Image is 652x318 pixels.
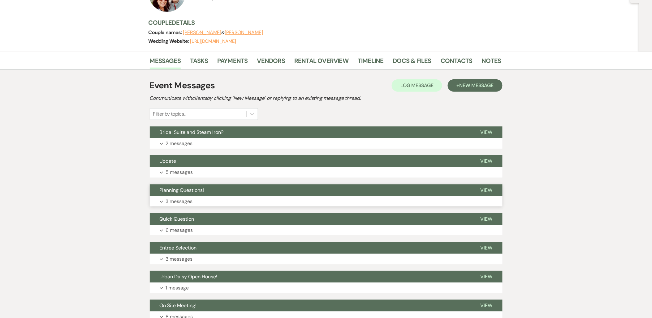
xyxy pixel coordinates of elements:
[183,29,263,36] span: &
[190,38,236,44] a: [URL][DOMAIN_NAME]
[153,110,186,118] div: Filter by topics...
[183,30,222,35] button: [PERSON_NAME]
[160,245,197,251] span: Entree Selection
[471,184,503,196] button: View
[150,79,215,92] h1: Event Messages
[150,138,503,149] button: 2 messages
[160,216,194,222] span: Quick Question
[149,29,183,36] span: Couple names:
[160,302,197,309] span: On Site Meeting!
[150,225,503,236] button: 6 messages
[441,56,473,69] a: Contacts
[160,129,224,135] span: Bridal Suite and Steam Iron?
[150,213,471,225] button: Quick Question
[150,242,471,254] button: Entree Selection
[166,139,193,148] p: 2 messages
[481,158,493,164] span: View
[471,242,503,254] button: View
[257,56,285,69] a: Vendors
[149,18,495,27] h3: Couple Details
[459,82,494,89] span: New Message
[160,273,218,280] span: Urban Daisy Open House!
[481,273,493,280] span: View
[149,38,190,44] span: Wedding Website:
[166,197,193,205] p: 3 messages
[166,168,193,176] p: 5 messages
[448,79,502,92] button: +New Message
[150,126,471,138] button: Bridal Suite and Steam Iron?
[471,126,503,138] button: View
[471,213,503,225] button: View
[150,254,503,264] button: 3 messages
[358,56,384,69] a: Timeline
[482,56,501,69] a: Notes
[400,82,434,89] span: Log Message
[150,155,471,167] button: Update
[481,245,493,251] span: View
[160,158,176,164] span: Update
[150,56,181,69] a: Messages
[471,271,503,283] button: View
[393,56,431,69] a: Docs & Files
[150,271,471,283] button: Urban Daisy Open House!
[150,184,471,196] button: Planning Questions!
[150,283,503,293] button: 1 message
[150,300,471,311] button: On Site Meeting!
[481,129,493,135] span: View
[190,56,208,69] a: Tasks
[160,187,204,193] span: Planning Questions!
[166,255,193,263] p: 3 messages
[150,167,503,178] button: 5 messages
[471,155,503,167] button: View
[481,302,493,309] span: View
[392,79,442,92] button: Log Message
[225,30,263,35] button: [PERSON_NAME]
[150,95,503,102] h2: Communicate with clients by clicking "New Message" or replying to an existing message thread.
[150,196,503,207] button: 3 messages
[471,300,503,311] button: View
[217,56,248,69] a: Payments
[481,187,493,193] span: View
[481,216,493,222] span: View
[166,226,193,234] p: 6 messages
[294,56,348,69] a: Rental Overview
[166,284,189,292] p: 1 message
